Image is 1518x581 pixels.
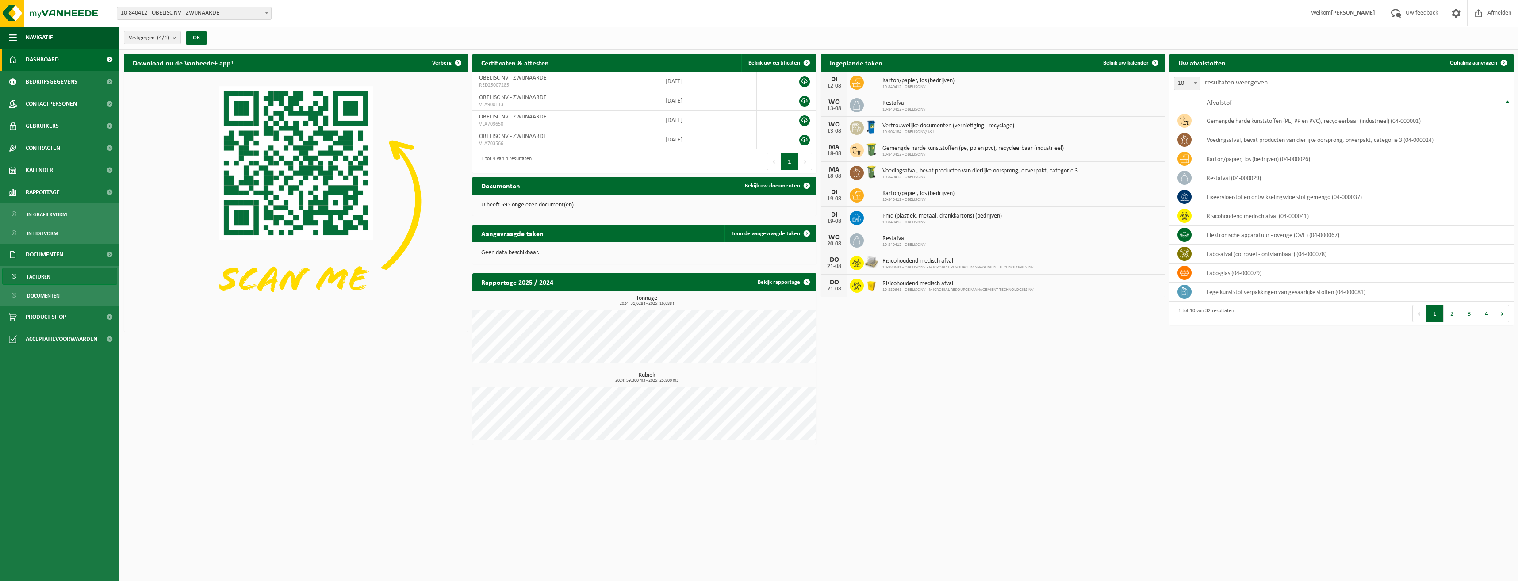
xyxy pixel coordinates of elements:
[479,114,547,120] span: OBELISC NV - ZWIJNAARDE
[472,54,558,71] h2: Certificaten & attesten
[882,213,1002,220] span: Pmd (plastiek, metaal, drankkartons) (bedrijven)
[882,100,926,107] span: Restafval
[481,250,808,256] p: Geen data beschikbaar.
[882,107,926,112] span: 10-840412 - OBELISC NV
[825,128,843,134] div: 13-08
[477,295,816,306] h3: Tonnage
[825,218,843,225] div: 19-08
[825,76,843,83] div: DI
[477,302,816,306] span: 2024: 31,628 t - 2025: 16,688 t
[27,287,60,304] span: Documenten
[27,225,58,242] span: In lijstvorm
[825,279,843,286] div: DO
[1200,168,1514,187] td: restafval (04-000029)
[472,177,529,194] h2: Documenten
[825,256,843,264] div: DO
[2,268,117,285] a: Facturen
[26,244,63,266] span: Documenten
[2,225,117,241] a: In lijstvorm
[1096,54,1164,72] a: Bekijk uw kalender
[825,106,843,112] div: 13-08
[825,286,843,292] div: 21-08
[751,273,816,291] a: Bekijk rapportage
[825,99,843,106] div: WO
[479,133,547,140] span: OBELISC NV - ZWIJNAARDE
[745,183,800,189] span: Bekijk uw documenten
[882,265,1034,270] span: 10-880641 - OBELISC NV - MICROBIAL RESOURCE MANAGEMENT TECHNOLOGIES NV
[738,177,816,195] a: Bekijk uw documenten
[477,372,816,383] h3: Kubiek
[1200,264,1514,283] td: labo-glas (04-000079)
[825,173,843,180] div: 18-08
[864,277,879,292] img: LP-SB-00050-HPE-22
[477,378,816,383] span: 2024: 59,300 m3 - 2025: 25,800 m3
[882,190,954,197] span: Karton/papier, los (bedrijven)
[186,31,207,45] button: OK
[26,71,77,93] span: Bedrijfsgegevens
[26,328,97,350] span: Acceptatievoorwaarden
[26,306,66,328] span: Product Shop
[882,220,1002,225] span: 10-840412 - OBELISC NV
[472,273,562,290] h2: Rapportage 2025 / 2024
[1200,187,1514,206] td: fixeervloeistof en ontwikkelingsvloeistof gemengd (04-000037)
[864,142,879,157] img: WB-0240-HPE-GN-50
[659,111,757,130] td: [DATE]
[26,93,77,115] span: Contactpersonen
[124,31,181,44] button: Vestigingen(4/4)
[124,72,468,330] img: Download de VHEPlus App
[825,189,843,196] div: DI
[1444,305,1461,322] button: 2
[1200,111,1514,130] td: gemengde harde kunststoffen (PE, PP en PVC), recycleerbaar (industrieel) (04-000001)
[882,168,1078,175] span: Voedingsafval, bevat producten van dierlijke oorsprong, onverpakt, categorie 3
[864,119,879,134] img: WB-0240-HPE-BE-09
[479,101,652,108] span: VLA900113
[882,145,1064,152] span: Gemengde harde kunststoffen (pe, pp en pvc), recycleerbaar (industrieel)
[479,82,652,89] span: RED25007285
[472,225,552,242] h2: Aangevraagde taken
[479,121,652,128] span: VLA703650
[1174,304,1234,323] div: 1 tot 10 van 32 resultaten
[882,122,1014,130] span: Vertrouwelijke documenten (vernietiging - recyclage)
[479,140,652,147] span: VLA703566
[882,197,954,203] span: 10-840412 - OBELISC NV
[117,7,271,19] span: 10-840412 - OBELISC NV - ZWIJNAARDE
[732,231,800,237] span: Toon de aangevraagde taken
[1331,10,1375,16] strong: [PERSON_NAME]
[1207,99,1232,107] span: Afvalstof
[26,137,60,159] span: Contracten
[1450,60,1497,66] span: Ophaling aanvragen
[157,35,169,41] count: (4/4)
[882,84,954,90] span: 10-840412 - OBELISC NV
[479,94,547,101] span: OBELISC NV - ZWIJNAARDE
[825,121,843,128] div: WO
[27,206,67,223] span: In grafiekvorm
[882,235,926,242] span: Restafval
[781,153,798,170] button: 1
[825,234,843,241] div: WO
[767,153,781,170] button: Previous
[659,91,757,111] td: [DATE]
[1200,226,1514,245] td: elektronische apparatuur - overige (OVE) (04-000067)
[659,130,757,149] td: [DATE]
[26,49,59,71] span: Dashboard
[1478,305,1495,322] button: 4
[1200,130,1514,149] td: voedingsafval, bevat producten van dierlijke oorsprong, onverpakt, categorie 3 (04-000024)
[1200,206,1514,226] td: risicohoudend medisch afval (04-000041)
[825,196,843,202] div: 19-08
[825,264,843,270] div: 21-08
[2,287,117,304] a: Documenten
[1426,305,1444,322] button: 1
[26,159,53,181] span: Kalender
[1205,79,1268,86] label: resultaten weergeven
[882,280,1034,287] span: Risicohoudend medisch afval
[882,77,954,84] span: Karton/papier, los (bedrijven)
[1174,77,1200,90] span: 10
[26,181,60,203] span: Rapportage
[27,268,50,285] span: Facturen
[724,225,816,242] a: Toon de aangevraagde taken
[882,242,926,248] span: 10-840412 - OBELISC NV
[864,164,879,180] img: WB-0140-HPE-GN-50
[825,144,843,151] div: MA
[432,60,452,66] span: Verberg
